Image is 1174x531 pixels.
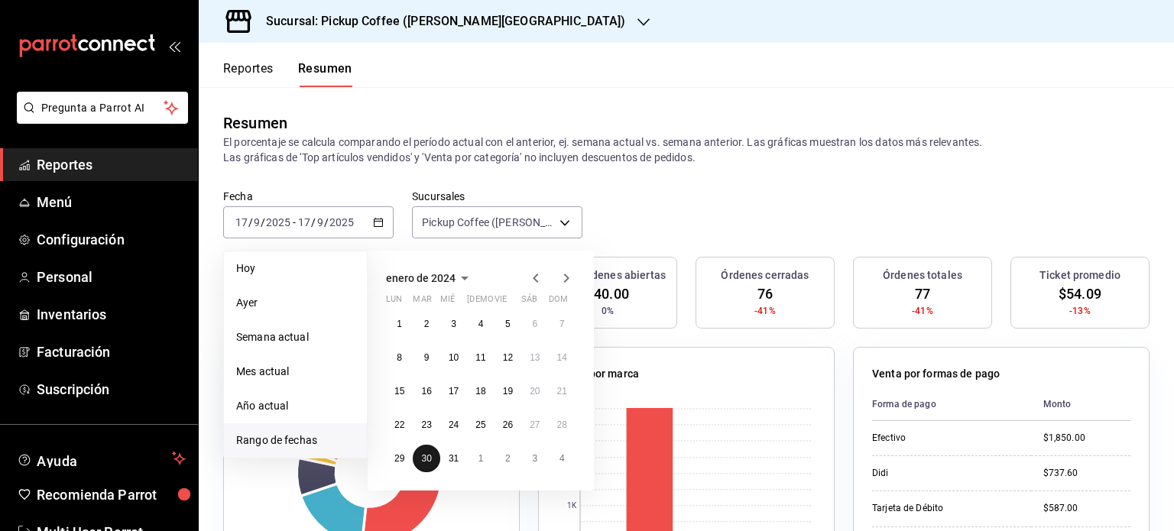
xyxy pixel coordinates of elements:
[223,112,287,134] div: Resumen
[478,453,484,464] abbr: 1 de febrero de 2024
[386,272,456,284] span: enero de 2024
[17,92,188,124] button: Pregunta a Parrot AI
[495,294,507,310] abbr: viernes
[557,386,567,397] abbr: 21 de enero de 2024
[297,216,311,228] input: --
[421,453,431,464] abbr: 30 de enero de 2024
[440,377,467,405] button: 17 de enero de 2024
[475,386,485,397] abbr: 18 de enero de 2024
[521,294,537,310] abbr: sábado
[413,377,439,405] button: 16 de enero de 2024
[557,352,567,363] abbr: 14 de enero de 2024
[912,304,933,318] span: -41%
[424,319,430,329] abbr: 2 de enero de 2024
[530,419,540,430] abbr: 27 de enero de 2024
[503,352,513,363] abbr: 12 de enero de 2024
[37,304,186,325] span: Inventarios
[223,61,274,87] button: Reportes
[37,229,186,250] span: Configuración
[1043,502,1130,515] div: $587.00
[449,386,459,397] abbr: 17 de enero de 2024
[394,419,404,430] abbr: 22 de enero de 2024
[532,453,537,464] abbr: 3 de febrero de 2024
[236,295,355,311] span: Ayer
[424,352,430,363] abbr: 9 de enero de 2024
[37,154,186,175] span: Reportes
[1059,283,1101,304] span: $54.09
[549,344,576,371] button: 14 de enero de 2024
[37,379,186,400] span: Suscripción
[440,344,467,371] button: 10 de enero de 2024
[467,411,494,439] button: 25 de enero de 2024
[236,364,355,380] span: Mes actual
[1069,304,1091,318] span: -13%
[530,386,540,397] abbr: 20 de enero de 2024
[549,310,576,338] button: 7 de enero de 2024
[559,319,565,329] abbr: 7 de enero de 2024
[394,386,404,397] abbr: 15 de enero de 2024
[449,453,459,464] abbr: 31 de enero de 2024
[236,261,355,277] span: Hoy
[440,310,467,338] button: 3 de enero de 2024
[11,111,188,127] a: Pregunta a Parrot AI
[521,445,548,472] button: 3 de febrero de 2024
[467,445,494,472] button: 1 de febrero de 2024
[1043,467,1130,480] div: $737.60
[475,419,485,430] abbr: 25 de enero de 2024
[329,216,355,228] input: ----
[386,377,413,405] button: 15 de enero de 2024
[521,411,548,439] button: 27 de enero de 2024
[316,216,324,228] input: --
[478,319,484,329] abbr: 4 de enero de 2024
[872,432,1019,445] div: Efectivo
[37,192,186,212] span: Menú
[223,61,352,87] div: navigation tabs
[521,310,548,338] button: 6 de enero de 2024
[386,294,402,310] abbr: lunes
[37,484,186,505] span: Recomienda Parrot
[168,40,180,52] button: open_drawer_menu
[1043,432,1130,445] div: $1,850.00
[757,283,773,304] span: 76
[549,411,576,439] button: 28 de enero de 2024
[521,344,548,371] button: 13 de enero de 2024
[449,419,459,430] abbr: 24 de enero de 2024
[721,267,809,283] h3: Órdenes cerradas
[559,453,565,464] abbr: 4 de febrero de 2024
[37,342,186,362] span: Facturación
[495,411,521,439] button: 26 de enero de 2024
[394,453,404,464] abbr: 29 de enero de 2024
[440,294,455,310] abbr: miércoles
[467,377,494,405] button: 18 de enero de 2024
[248,216,253,228] span: /
[567,502,577,510] text: 1K
[311,216,316,228] span: /
[421,419,431,430] abbr: 23 de enero de 2024
[467,310,494,338] button: 4 de enero de 2024
[236,432,355,448] span: Rango de fechas
[449,352,459,363] abbr: 10 de enero de 2024
[505,319,511,329] abbr: 5 de enero de 2024
[467,344,494,371] button: 11 de enero de 2024
[440,411,467,439] button: 24 de enero de 2024
[1031,388,1130,421] th: Monto
[413,294,431,310] abbr: martes
[236,329,355,345] span: Semana actual
[41,100,164,116] span: Pregunta a Parrot AI
[223,134,1150,165] p: El porcentaje se calcula comparando el período actual con el anterior, ej. semana actual vs. sema...
[254,12,625,31] h3: Sucursal: Pickup Coffee ([PERSON_NAME][GEOGRAPHIC_DATA])
[475,352,485,363] abbr: 11 de enero de 2024
[505,453,511,464] abbr: 2 de febrero de 2024
[530,352,540,363] abbr: 13 de enero de 2024
[495,445,521,472] button: 2 de febrero de 2024
[223,191,394,202] label: Fecha
[549,445,576,472] button: 4 de febrero de 2024
[1039,267,1120,283] h3: Ticket promedio
[265,216,291,228] input: ----
[386,445,413,472] button: 29 de enero de 2024
[413,344,439,371] button: 9 de enero de 2024
[386,344,413,371] button: 8 de enero de 2024
[37,267,186,287] span: Personal
[413,411,439,439] button: 23 de enero de 2024
[422,215,554,230] span: Pickup Coffee ([PERSON_NAME][GEOGRAPHIC_DATA])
